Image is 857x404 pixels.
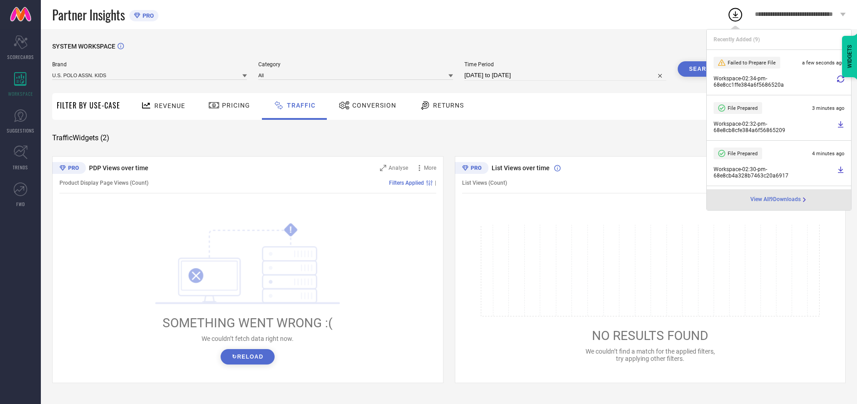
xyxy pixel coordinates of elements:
span: NO RESULTS FOUND [592,328,708,343]
span: Workspace - 02:30-pm - 68e8cb4a328b7463c20a6917 [714,166,835,179]
span: PRO [140,12,154,19]
span: Traffic Widgets ( 2 ) [52,133,109,143]
input: Select time period [464,70,666,81]
div: Retry [837,75,844,88]
span: SCORECARDS [7,54,34,60]
span: | [435,180,436,186]
span: Recently Added ( 9 ) [714,36,760,43]
span: File Prepared [728,151,758,157]
span: We couldn’t fetch data right now. [202,335,294,342]
span: WORKSPACE [8,90,33,97]
button: ↻Reload [221,349,275,365]
span: SYSTEM WORKSPACE [52,43,115,50]
div: Premium [455,162,488,176]
span: FWD [16,201,25,207]
button: Search [678,61,727,77]
span: Partner Insights [52,5,125,24]
span: List Views (Count) [462,180,507,186]
span: Conversion [352,102,396,109]
span: Pricing [222,102,250,109]
span: Traffic [287,102,315,109]
span: Filters Applied [389,180,424,186]
span: Failed to Prepare File [728,60,776,66]
span: Brand [52,61,247,68]
div: Open download page [750,196,808,203]
span: Product Display Page Views (Count) [59,180,148,186]
span: Returns [433,102,464,109]
span: Revenue [154,102,185,109]
span: SOMETHING WENT WRONG :( [163,315,333,330]
span: Analyse [389,165,408,171]
svg: Zoom [380,165,386,171]
tspan: ! [290,225,292,235]
span: More [424,165,436,171]
span: SUGGESTIONS [7,127,34,134]
span: Time Period [464,61,666,68]
a: View All9Downloads [750,196,808,203]
span: 3 minutes ago [812,105,844,111]
a: Download [837,121,844,133]
span: File Prepared [728,105,758,111]
span: View All 9 Downloads [750,196,801,203]
span: Category [258,61,453,68]
span: We couldn’t find a match for the applied filters, try applying other filters. [586,348,715,362]
span: Workspace - 02:34-pm - 68e8cc1ffe384a6f5686520a [714,75,835,88]
span: Filter By Use-Case [57,100,120,111]
span: 4 minutes ago [812,151,844,157]
div: Open download list [727,6,744,23]
span: a few seconds ago [802,60,844,66]
a: Download [837,166,844,179]
div: Premium [52,162,86,176]
span: List Views over time [492,164,550,172]
span: Workspace - 02:32-pm - 68e8cb8cfe384a6f56865209 [714,121,835,133]
span: TRENDS [13,164,28,171]
span: PDP Views over time [89,164,148,172]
